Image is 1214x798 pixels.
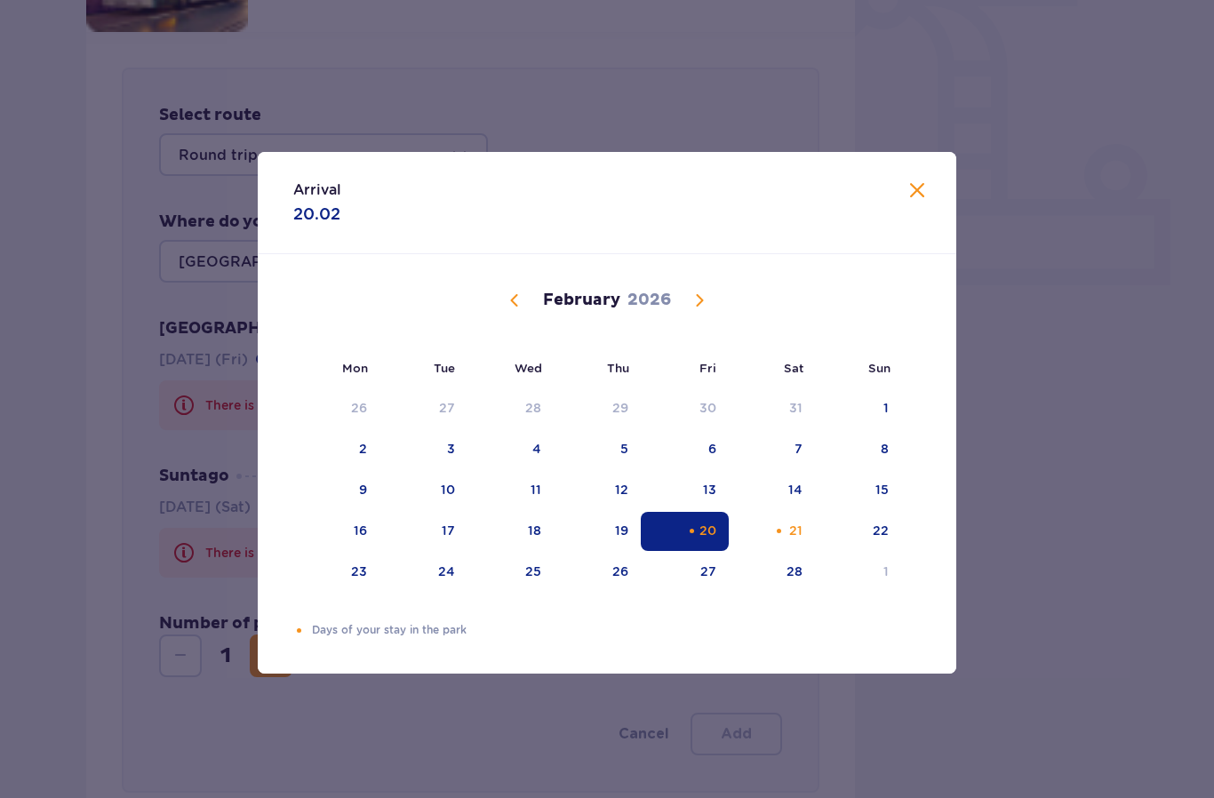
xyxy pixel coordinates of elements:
div: 9 [359,481,367,499]
div: 1 [883,563,889,580]
td: Monday, February 9, 2026 [293,471,379,510]
div: 2 [359,440,367,458]
div: 5 [620,440,628,458]
div: 22 [873,522,889,539]
div: 21 [789,522,803,539]
td: Saturday, January 31, 2026 [729,389,815,428]
td: Sunday, February 22, 2026 [815,512,901,551]
td: Saturday, February 14, 2026 [729,471,815,510]
td: Wednesday, February 4, 2026 [467,430,554,469]
td: Sunday, February 8, 2026 [815,430,901,469]
div: Orange dot [773,525,785,537]
td: Tuesday, February 3, 2026 [379,430,467,469]
td: Friday, February 6, 2026 [641,430,729,469]
div: 18 [528,522,541,539]
small: Tue [434,361,455,375]
td: Sunday, February 15, 2026 [815,471,901,510]
div: 19 [615,522,628,539]
td: Wednesday, February 25, 2026 [467,553,554,592]
p: Days of your stay in the park [312,622,921,638]
div: 27 [700,563,716,580]
p: 20.02 [293,203,340,225]
small: Sun [868,361,891,375]
td: Wednesday, January 28, 2026 [467,389,554,428]
td: Tuesday, February 10, 2026 [379,471,467,510]
small: Mon [342,361,368,375]
div: 27 [439,399,455,417]
div: 20 [699,522,716,539]
td: Saturday, February 21, 2026 [729,512,815,551]
td: Thursday, January 29, 2026 [554,389,640,428]
td: Saturday, February 7, 2026 [729,430,815,469]
small: Sat [784,361,803,375]
div: 30 [699,399,716,417]
td: Monday, February 16, 2026 [293,512,379,551]
td: Sunday, February 1, 2026 [815,389,901,428]
div: 25 [525,563,541,580]
small: Fri [699,361,716,375]
div: 12 [615,481,628,499]
td: Tuesday, February 24, 2026 [379,553,467,592]
td: Thursday, February 12, 2026 [554,471,640,510]
div: Orange dot [686,525,698,537]
div: 11 [531,481,541,499]
div: 8 [881,440,889,458]
button: Next month [689,290,710,311]
div: 4 [532,440,541,458]
div: 26 [612,563,628,580]
small: Wed [515,361,542,375]
div: 28 [787,563,803,580]
div: Orange dot [293,625,305,636]
td: Wednesday, February 11, 2026 [467,471,554,510]
div: 26 [351,399,367,417]
td: Tuesday, January 27, 2026 [379,389,467,428]
td: Thursday, February 19, 2026 [554,512,640,551]
div: 29 [612,399,628,417]
td: Saturday, February 28, 2026 [729,553,815,592]
div: 10 [441,481,455,499]
button: Close [907,180,928,203]
div: 24 [438,563,455,580]
div: 16 [354,522,367,539]
td: Friday, February 27, 2026 [641,553,729,592]
td: Date selected. Friday, February 20, 2026 [641,512,729,551]
td: Friday, February 13, 2026 [641,471,729,510]
td: Monday, January 26, 2026 [293,389,379,428]
td: Thursday, February 5, 2026 [554,430,640,469]
small: Thu [607,361,629,375]
div: 7 [795,440,803,458]
div: 6 [708,440,716,458]
div: 15 [875,481,889,499]
button: Previous month [504,290,525,311]
td: Sunday, March 1, 2026 [815,553,901,592]
div: 17 [442,522,455,539]
div: 23 [351,563,367,580]
td: Thursday, February 26, 2026 [554,553,640,592]
p: 2026 [627,290,671,311]
td: Wednesday, February 18, 2026 [467,512,554,551]
td: Friday, January 30, 2026 [641,389,729,428]
div: 3 [447,440,455,458]
p: Arrival [293,180,341,200]
p: February [543,290,620,311]
div: 14 [788,481,803,499]
td: Monday, February 23, 2026 [293,553,379,592]
td: Monday, February 2, 2026 [293,430,379,469]
div: 1 [883,399,889,417]
div: 13 [703,481,716,499]
div: 31 [789,399,803,417]
div: 28 [525,399,541,417]
td: Tuesday, February 17, 2026 [379,512,467,551]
